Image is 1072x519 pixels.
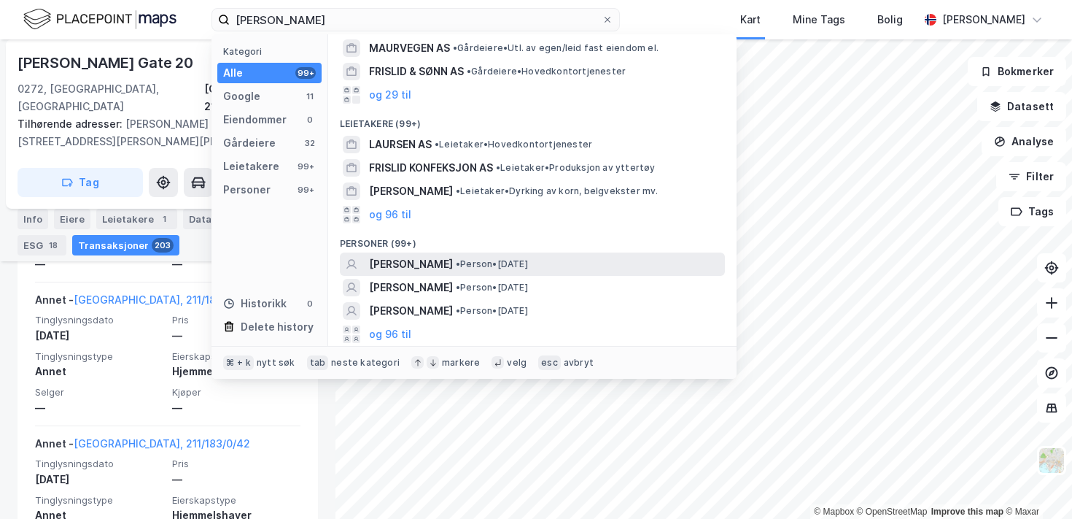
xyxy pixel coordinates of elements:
div: — [172,327,300,345]
div: esc [538,355,561,370]
span: • [496,162,500,173]
a: [GEOGRAPHIC_DATA], 211/183/0/42 [74,293,250,306]
div: 99+ [295,184,316,196]
img: Z [1038,447,1065,474]
div: 0272, [GEOGRAPHIC_DATA], [GEOGRAPHIC_DATA] [18,80,204,115]
div: Leietakere (99+) [328,107,737,133]
div: Personer [223,181,271,199]
span: • [435,139,439,150]
span: Pris [172,314,300,326]
div: Annet - [35,291,250,315]
span: [PERSON_NAME] [369,279,453,296]
span: [PERSON_NAME] [369,255,453,273]
div: Mine Tags [793,11,845,28]
div: 0 [304,298,316,310]
span: Person • [DATE] [456,282,528,293]
div: Info [18,209,48,229]
span: MAURVEGEN AS [369,39,450,57]
span: Leietaker • Dyrking av korn, belgvekster mv. [456,185,659,197]
span: • [456,282,460,293]
div: ESG [18,235,66,255]
span: Tinglysningsdato [35,458,163,470]
div: Leietakere [96,209,177,229]
a: Improve this map [931,507,1003,517]
span: Tinglysningstype [35,494,163,507]
span: Tinglysningsdato [35,314,163,326]
span: • [456,305,460,316]
span: Eierskapstype [172,350,300,363]
div: tab [307,355,329,370]
span: Selger [35,386,163,399]
div: Annet [35,363,163,380]
button: Datasett [977,92,1066,121]
div: Google [223,88,260,105]
span: FRISLID & SØNN AS [369,63,464,80]
iframe: Chat Widget [999,449,1072,519]
div: velg [507,357,527,369]
span: • [456,258,460,269]
div: [GEOGRAPHIC_DATA], 211/183 [204,80,318,115]
div: Datasett [183,209,238,229]
div: ⌘ + k [223,355,254,370]
div: Historikk [223,295,287,312]
div: — [172,255,300,273]
div: Bolig [877,11,903,28]
button: Tags [998,197,1066,226]
div: Hjemmelshaver [172,363,300,380]
div: Delete history [241,318,314,336]
div: [PERSON_NAME][STREET_ADDRESS][PERSON_NAME][PERSON_NAME] [18,115,306,150]
span: [PERSON_NAME] [369,302,453,320]
span: Gårdeiere • Hovedkontortjenester [467,66,626,77]
span: Person • [DATE] [456,258,528,270]
a: OpenStreetMap [857,507,928,517]
a: [GEOGRAPHIC_DATA], 211/183/0/42 [74,437,250,450]
div: 99+ [295,161,316,172]
div: neste kategori [331,357,400,369]
div: — [172,471,300,488]
button: Filter [996,162,1066,191]
span: Tilhørende adresser: [18,118,125,130]
button: Bokmerker [968,57,1066,86]
div: 0 [304,114,316,126]
div: — [35,255,163,273]
div: 1 [157,212,171,226]
div: — [172,399,300,417]
button: Analyse [982,127,1066,156]
div: Kontrollprogram for chat [999,449,1072,519]
span: LAURSEN AS [369,136,432,153]
button: og 29 til [369,86,411,104]
span: Leietaker • Hovedkontortjenester [435,139,592,150]
div: Kart [740,11,761,28]
div: 18 [46,238,61,253]
div: 11 [304,91,316,102]
img: logo.f888ab2527a4732fd821a326f86c7f29.svg [23,7,176,32]
div: Eiendommer [223,111,287,128]
span: Person • [DATE] [456,305,528,317]
button: Tag [18,168,143,197]
span: • [453,42,457,53]
span: • [456,185,460,196]
button: og 96 til [369,206,411,223]
div: [DATE] [35,327,163,345]
div: Personer (99+) [328,226,737,253]
span: • [467,66,471,77]
span: Pris [172,458,300,470]
input: Søk på adresse, matrikkel, gårdeiere, leietakere eller personer [230,9,602,31]
span: Tinglysningstype [35,350,163,363]
span: Leietaker • Produksjon av yttertøy [496,162,656,174]
div: Leietakere [223,158,279,175]
div: 32 [304,137,316,149]
div: 99+ [295,67,316,79]
div: nytt søk [257,357,295,369]
div: markere [442,357,480,369]
div: — [35,399,163,417]
div: Gårdeiere [223,134,276,152]
span: FRISLID KONFEKSJON AS [369,159,493,177]
div: 203 [152,238,174,253]
div: Transaksjoner [72,235,179,255]
div: [PERSON_NAME] Gate 20 [18,51,196,74]
span: Gårdeiere • Utl. av egen/leid fast eiendom el. [453,42,659,54]
div: Alle [223,64,243,82]
a: Mapbox [814,507,854,517]
button: og 96 til [369,326,411,343]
